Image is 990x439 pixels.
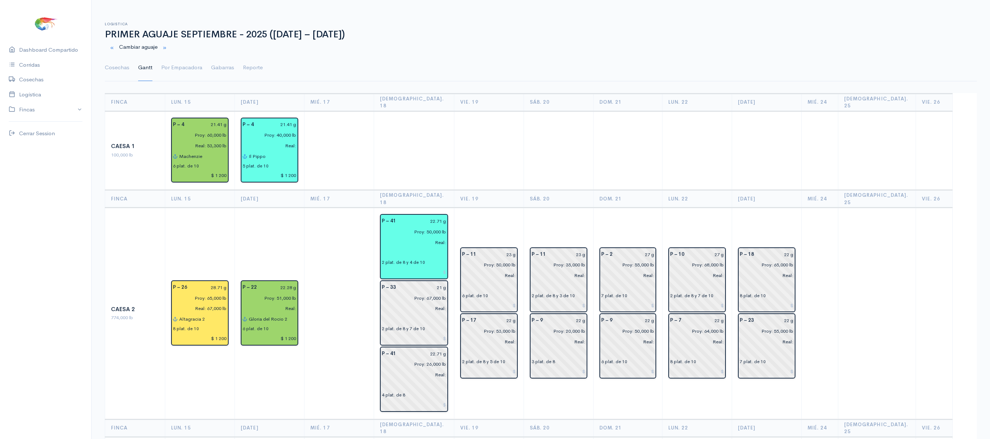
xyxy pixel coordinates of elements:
[527,270,585,281] input: pescadas
[550,249,585,260] input: g
[668,313,726,379] div: Piscina: 7 Peso: 22 g Libras Proy: 64,000 lb Empacadora: Sin asignar Plataformas: 8 plat. de 10
[238,119,258,130] div: P – 4
[458,326,516,336] input: estimadas
[670,358,696,365] div: 8 plat. de 10
[238,303,296,314] input: pescadas
[593,190,662,208] th: Dom. 21
[666,326,724,336] input: estimadas
[105,29,977,40] h1: PRIMER AGUAJE SEPTIEMBRE - 2025 ([DATE] – [DATE])
[530,313,587,379] div: Piscina: 9 Peso: 22 g Libras Proy: 20,000 lb Empacadora: Sin asignar Plataformas: 3 plat. de 8
[462,300,516,311] input: $
[165,93,235,111] th: Lun. 15
[192,282,227,293] input: g
[527,315,547,326] div: P – 9
[383,399,446,410] input: $
[235,190,304,208] th: [DATE]
[374,93,454,111] th: [DEMOGRAPHIC_DATA]. 18
[532,300,585,311] input: $
[670,292,713,299] div: 2 plat. de 8 y 7 de 10
[241,118,298,183] div: Piscina: 4 Peso: 21.41 g Libras Proy: 40,000 lb Empacadora: Promarosa Gabarra: Il Pippo Plataform...
[670,366,724,377] input: $
[597,336,655,347] input: pescadas
[527,259,585,270] input: estimadas
[599,313,657,379] div: Piscina: 9 Peso: 22 g Libras Proy: 50,000 lb Empacadora: Sin asignar Plataformas: 6 plat. de 10
[243,163,269,169] div: 5 plat. de 10
[173,170,227,181] input: $
[171,280,229,346] div: Piscina: 26 Peso: 28.71 g Libras Proy: 65,000 lb Libras Reales: 67,000 lb Rendimiento: 103.1% Emp...
[377,303,446,314] input: pescadas
[662,190,732,208] th: Lun. 22
[111,314,133,321] span: 774,000 lb
[740,300,794,311] input: $
[802,419,838,437] th: Mié. 24
[547,315,585,326] input: g
[238,282,261,293] div: P – 22
[735,259,794,270] input: estimadas
[462,366,516,377] input: $
[532,366,585,377] input: $
[458,336,516,347] input: pescadas
[758,249,794,260] input: g
[105,22,977,26] h6: Logistica
[738,247,795,313] div: Piscina: 18 Peso: 22 g Libras Proy: 65,000 lb Empacadora: Sin asignar Plataformas: 8 plat. de 10
[380,280,448,346] div: Piscina: 33 Peso: 21 g Libras Proy: 67,000 lb Empacadora: Sin asignar Plataformas: 2 plat. de 8 y...
[105,55,129,81] a: Cosechas
[481,249,516,260] input: g
[838,93,916,111] th: [DEMOGRAPHIC_DATA]. 25
[838,190,916,208] th: [DEMOGRAPHIC_DATA]. 25
[458,315,481,326] div: P – 17
[462,292,488,299] div: 6 plat. de 10
[189,119,227,130] input: g
[458,259,516,270] input: estimadas
[740,358,766,365] div: 7 plat. de 10
[380,214,448,279] div: Piscina: 41 Peso: 22.71 g Libras Proy: 50,000 lb Empacadora: Promarosa Plataformas: 2 plat. de 8 ...
[532,358,555,365] div: 3 plat. de 8
[400,216,446,226] input: g
[211,55,234,81] a: Gabarras
[666,249,689,260] div: P – 10
[597,315,617,326] div: P – 9
[454,419,524,437] th: Vie. 19
[377,348,400,359] div: P – 41
[735,315,758,326] div: P – 23
[524,419,593,437] th: Sáb. 20
[593,93,662,111] th: Dom. 21
[383,333,446,344] input: $
[597,270,655,281] input: pescadas
[601,292,627,299] div: 7 plat. de 10
[374,190,454,208] th: [DEMOGRAPHIC_DATA]. 18
[169,282,192,293] div: P – 26
[735,249,758,260] div: P – 18
[524,93,593,111] th: Sáb. 20
[235,419,304,437] th: [DATE]
[735,326,794,336] input: estimadas
[400,282,446,293] input: g
[235,93,304,111] th: [DATE]
[173,333,227,344] input: $
[458,270,516,281] input: pescadas
[243,55,263,81] a: Reporte
[597,259,655,270] input: estimadas
[732,419,802,437] th: [DATE]
[617,315,655,326] input: g
[105,419,165,437] th: Finca
[169,140,227,151] input: pescadas
[666,270,724,281] input: pescadas
[524,190,593,208] th: Sáb. 20
[593,419,662,437] th: Dom. 21
[377,282,400,293] div: P – 33
[382,259,425,266] div: 2 plat. de 8 y 4 de 10
[111,142,159,151] div: Caesa 1
[454,190,524,208] th: Vie. 19
[261,282,296,293] input: g
[243,333,296,344] input: $
[668,247,726,313] div: Piscina: 10 Peso: 27 g Libras Proy: 68,000 lb Empacadora: Sin asignar Plataformas: 2 plat. de 8 y...
[458,249,481,260] div: P – 11
[462,358,505,365] div: 2 plat. de 8 y 5 de 10
[838,419,916,437] th: [DEMOGRAPHIC_DATA]. 25
[597,326,655,336] input: estimadas
[400,348,446,359] input: g
[460,313,518,379] div: Piscina: 17 Peso: 22 g Libras Proy: 53,000 lb Empacadora: Sin asignar Plataformas: 2 plat. de 8 y...
[173,325,199,332] div: 8 plat. de 10
[666,315,686,326] div: P – 7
